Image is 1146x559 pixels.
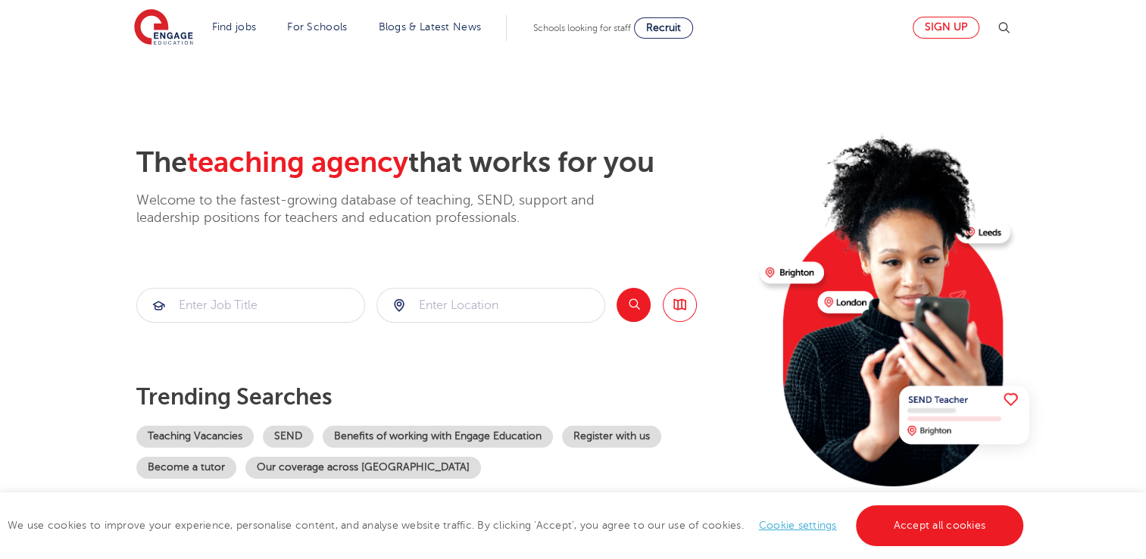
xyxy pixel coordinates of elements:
[212,21,257,33] a: Find jobs
[187,146,408,179] span: teaching agency
[759,520,837,531] a: Cookie settings
[136,192,636,227] p: Welcome to the fastest-growing database of teaching, SEND, support and leadership positions for t...
[379,21,482,33] a: Blogs & Latest News
[136,145,748,180] h2: The that works for you
[856,505,1024,546] a: Accept all cookies
[377,289,604,322] input: Submit
[376,288,605,323] div: Submit
[646,22,681,33] span: Recruit
[134,9,193,47] img: Engage Education
[913,17,979,39] a: Sign up
[617,288,651,322] button: Search
[136,426,254,448] a: Teaching Vacancies
[8,520,1027,531] span: We use cookies to improve your experience, personalise content, and analyse website traffic. By c...
[562,426,661,448] a: Register with us
[323,426,553,448] a: Benefits of working with Engage Education
[136,383,748,411] p: Trending searches
[287,21,347,33] a: For Schools
[136,288,365,323] div: Submit
[245,457,481,479] a: Our coverage across [GEOGRAPHIC_DATA]
[533,23,631,33] span: Schools looking for staff
[263,426,314,448] a: SEND
[136,457,236,479] a: Become a tutor
[634,17,693,39] a: Recruit
[137,289,364,322] input: Submit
